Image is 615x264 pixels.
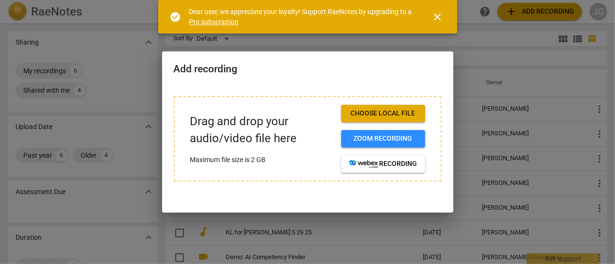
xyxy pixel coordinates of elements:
a: Pro subscription [189,18,239,26]
span: Choose local file [349,109,417,118]
span: Zoom recording [349,134,417,144]
span: recording [349,159,417,169]
div: Dear user, we appreciate your loyalty! Support RaeNotes by upgrading to a [189,7,415,27]
button: Close [426,5,449,29]
button: recording [341,155,425,173]
button: Choose local file [341,105,425,122]
button: Zoom recording [341,130,425,148]
p: Drag and drop your audio/video file here [190,113,333,147]
span: close [432,11,444,23]
span: check_circle [170,11,182,23]
p: Maximum file size is 2 GB [190,155,333,165]
h2: Add recording [174,63,442,75]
